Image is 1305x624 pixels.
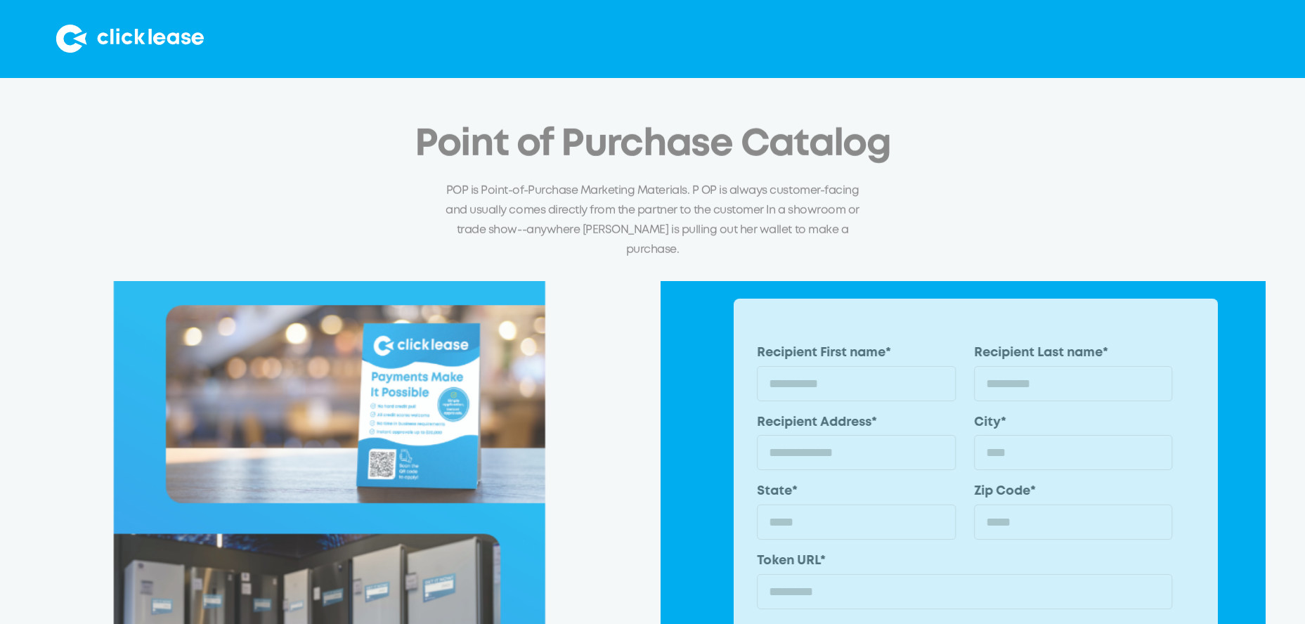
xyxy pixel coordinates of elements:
h2: Point of Purchase Catalog [415,124,891,166]
label: Token URL* [757,552,1172,571]
label: Zip Code* [974,483,1173,502]
label: Recipient First name* [757,344,956,363]
label: Recipient Last name* [974,344,1173,363]
label: City* [974,414,1173,432]
label: State* [757,483,956,502]
p: POP is Point-of-Purchase Marketing Materials. P OP is always customer-facing and usually comes di... [446,181,860,259]
img: Clicklease logo [56,25,204,53]
label: Recipient Address* [757,414,956,432]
